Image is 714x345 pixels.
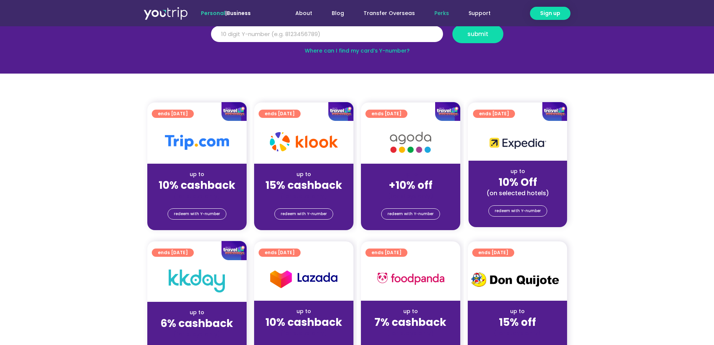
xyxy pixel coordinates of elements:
a: Business [227,9,251,17]
a: redeem with Y-number [168,208,226,220]
a: Perks [425,6,459,20]
div: (for stays only) [153,192,241,200]
input: 10 digit Y-number (e.g. 8123456789) [211,26,443,42]
a: ends [DATE] [365,249,407,257]
span: submit [467,31,488,37]
div: (for stays only) [367,329,454,337]
strong: +10% off [389,178,433,193]
form: Y Number [211,25,503,49]
div: up to [474,307,561,315]
div: (for stays only) [474,329,561,337]
a: Where can I find my card’s Y-number? [305,47,410,54]
div: up to [367,307,454,315]
strong: 6% cashback [160,316,233,331]
div: up to [153,309,241,316]
strong: 10% cashback [265,315,342,330]
div: (for stays only) [260,192,347,200]
span: redeem with Y-number [281,209,327,219]
div: up to [260,170,347,178]
strong: 10% Off [498,175,537,190]
a: Transfer Overseas [354,6,425,20]
a: redeem with Y-number [488,205,547,217]
a: redeem with Y-number [381,208,440,220]
nav: Menu [271,6,500,20]
span: redeem with Y-number [388,209,434,219]
div: up to [475,167,561,175]
a: ends [DATE] [472,249,514,257]
div: (for stays only) [153,330,241,338]
strong: 15% off [499,315,536,330]
span: ends [DATE] [478,249,508,257]
a: About [286,6,322,20]
a: Support [459,6,500,20]
span: ends [DATE] [371,249,401,257]
div: up to [153,170,241,178]
strong: 10% cashback [159,178,235,193]
a: ends [DATE] [259,249,301,257]
a: redeem with Y-number [274,208,333,220]
span: redeem with Y-number [174,209,220,219]
div: (for stays only) [260,329,347,337]
a: Blog [322,6,354,20]
span: | [201,9,251,17]
span: redeem with Y-number [495,206,541,216]
strong: 15% cashback [265,178,342,193]
span: ends [DATE] [265,249,295,257]
span: up to [404,170,418,178]
span: Sign up [540,9,560,17]
div: (for stays only) [367,192,454,200]
a: Sign up [530,7,570,20]
div: (on selected hotels) [475,189,561,197]
button: submit [452,25,503,43]
strong: 7% cashback [374,315,446,330]
div: up to [260,307,347,315]
span: Personal [201,9,225,17]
